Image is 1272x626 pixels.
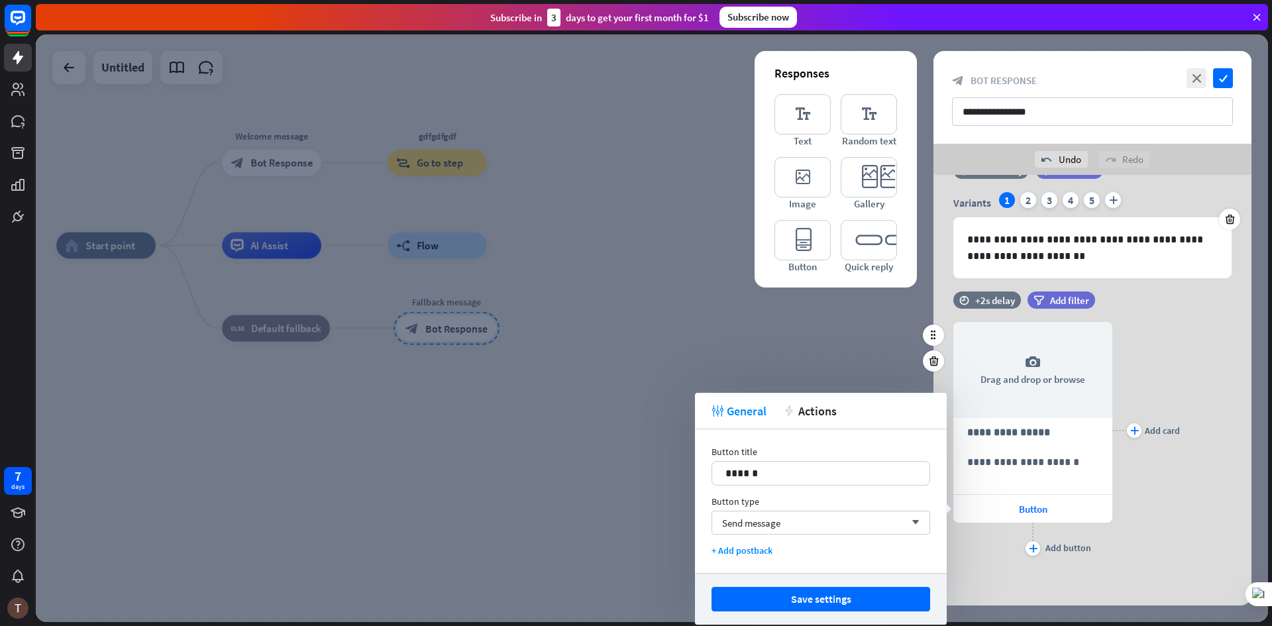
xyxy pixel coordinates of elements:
[905,519,920,527] i: arrow_down
[1145,425,1180,437] div: Add card
[975,294,1015,307] div: +2s delay
[722,517,780,529] span: Send message
[1035,151,1088,168] div: Undo
[999,192,1015,208] div: 1
[798,403,837,419] span: Actions
[15,470,21,482] div: 7
[1029,545,1037,552] i: plus
[783,405,795,417] i: action
[547,9,560,26] div: 3
[1041,192,1057,208] div: 3
[712,405,723,417] i: tweak
[712,587,930,611] button: Save settings
[1033,295,1044,305] i: filter
[959,295,969,305] i: time
[712,545,930,556] div: + Add postback
[953,196,991,209] span: Variants
[1063,192,1079,208] div: 4
[1050,294,1089,307] span: Add filter
[1019,503,1047,515] span: Button
[971,74,1037,87] span: Bot Response
[952,75,964,87] i: block_bot_response
[1187,68,1206,88] i: close
[11,482,25,492] div: days
[1098,151,1150,168] div: Redo
[1025,354,1041,370] i: camera
[712,446,930,458] div: Button title
[1105,154,1116,165] i: redo
[1020,192,1036,208] div: 2
[4,467,32,495] a: 7 days
[11,5,50,45] button: Open LiveChat chat widget
[712,496,930,507] div: Button type
[719,7,797,28] div: Subscribe now
[1045,542,1091,554] div: Add button
[1084,192,1100,208] div: 5
[727,403,767,419] span: General
[1130,427,1139,435] i: plus
[1041,154,1052,165] i: undo
[1105,192,1121,208] i: plus
[490,9,709,26] div: Subscribe in days to get your first month for $1
[953,322,1112,418] div: Drag and drop or browse
[1213,68,1233,88] i: check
